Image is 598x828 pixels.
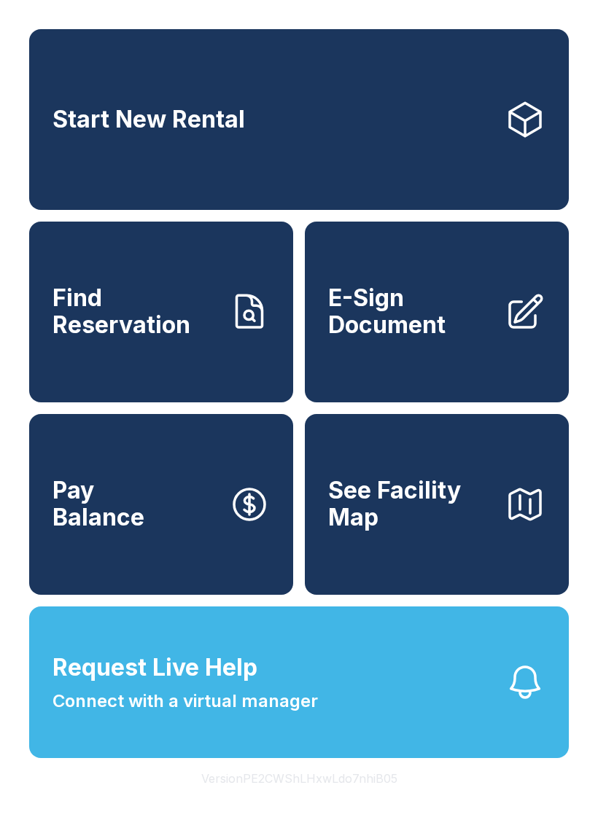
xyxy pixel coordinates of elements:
a: PayBalance [29,414,293,595]
button: Request Live HelpConnect with a virtual manager [29,606,569,758]
span: E-Sign Document [328,285,493,338]
a: E-Sign Document [305,222,569,402]
span: Start New Rental [53,106,245,133]
span: Request Live Help [53,650,257,685]
span: Connect with a virtual manager [53,688,318,714]
span: Find Reservation [53,285,217,338]
a: Start New Rental [29,29,569,210]
button: VersionPE2CWShLHxwLdo7nhiB05 [190,758,409,799]
span: See Facility Map [328,477,493,531]
a: Find Reservation [29,222,293,402]
span: Pay Balance [53,477,144,531]
button: See Facility Map [305,414,569,595]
